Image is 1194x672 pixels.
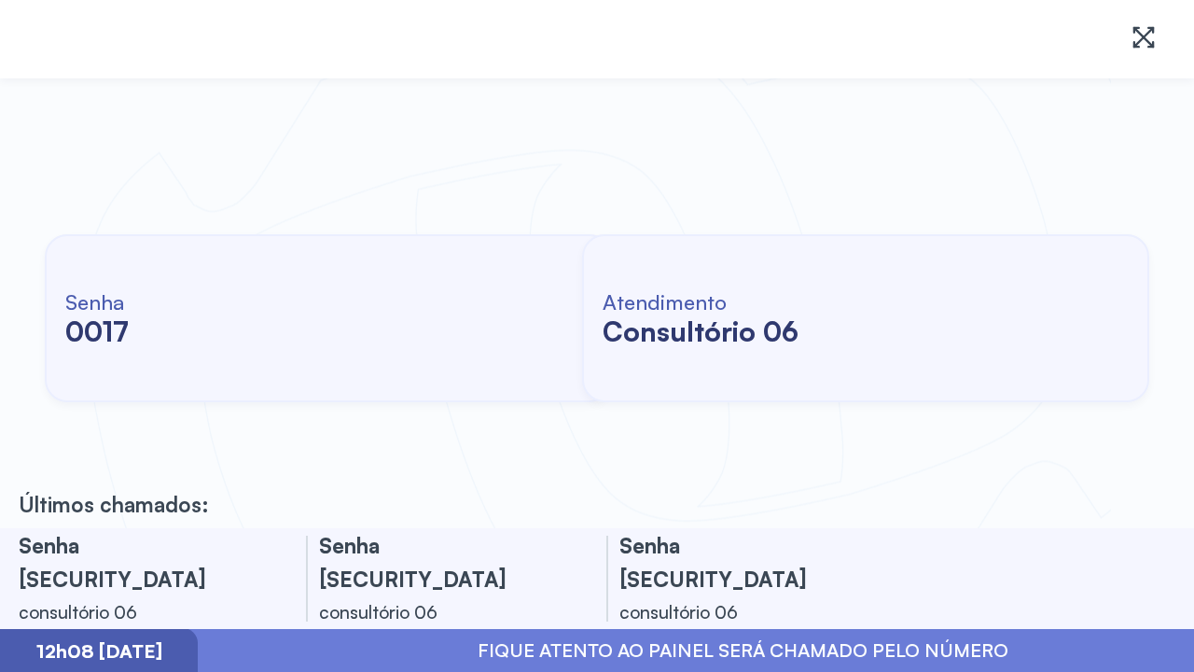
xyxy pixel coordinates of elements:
h3: Senha [SECURITY_DATA] [319,528,562,595]
h6: Atendimento [603,288,798,315]
div: consultório 06 [319,595,562,629]
h2: 0017 [65,315,129,348]
div: consultório 06 [19,595,261,629]
p: Últimos chamados: [19,491,209,517]
div: consultório 06 [619,595,862,629]
h3: Senha [SECURITY_DATA] [619,528,862,595]
img: Logotipo do estabelecimento [30,15,239,63]
h6: Senha [65,288,129,315]
h2: consultório 06 [603,315,798,348]
h3: Senha [SECURITY_DATA] [19,528,261,595]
